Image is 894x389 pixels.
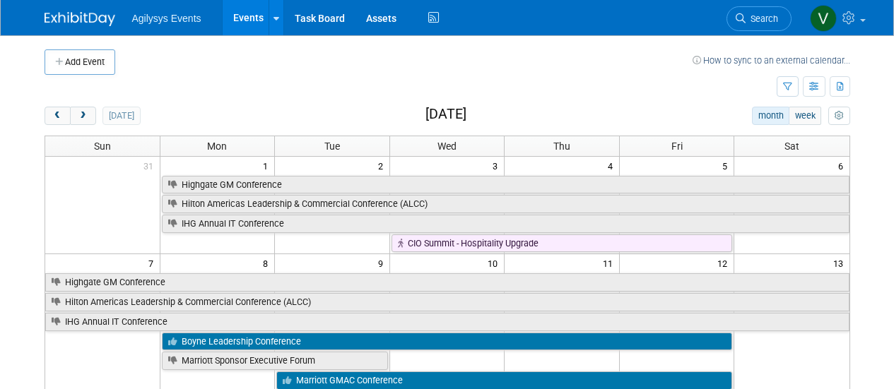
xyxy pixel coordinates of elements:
span: Mon [207,140,227,152]
span: 9 [377,254,389,272]
img: ExhibitDay [45,12,115,26]
span: 3 [491,157,504,174]
span: 8 [261,254,274,272]
a: CIO Summit - Hospitality Upgrade [392,234,733,253]
span: 4 [606,157,619,174]
span: Thu [553,140,570,152]
a: Search [727,6,792,31]
span: 13 [832,254,849,272]
button: myCustomButton [828,107,849,125]
button: prev [45,107,71,125]
button: Add Event [45,49,115,75]
span: 11 [601,254,619,272]
button: week [789,107,821,125]
a: Highgate GM Conference [162,176,849,194]
a: Hilton Americas Leadership & Commercial Conference (ALCC) [45,293,849,311]
span: Wed [437,140,457,152]
span: 10 [486,254,504,272]
span: Fri [671,140,683,152]
h2: [DATE] [425,107,466,122]
img: Vaitiare Munoz [810,5,837,32]
a: IHG Annual IT Conference [45,313,849,331]
span: Agilysys Events [132,13,201,24]
a: Marriott Sponsor Executive Forum [162,352,388,370]
a: Boyne Leadership Conference [162,333,733,351]
i: Personalize Calendar [835,112,844,121]
button: month [752,107,789,125]
span: 1 [261,157,274,174]
span: 6 [837,157,849,174]
button: [DATE] [102,107,140,125]
a: Hilton Americas Leadership & Commercial Conference (ALCC) [162,195,849,213]
span: Sun [94,140,111,152]
span: 31 [142,157,160,174]
span: 5 [721,157,734,174]
span: Sat [784,140,799,152]
button: next [70,107,96,125]
span: 7 [147,254,160,272]
a: How to sync to an external calendar... [693,55,850,66]
span: Search [746,13,778,24]
a: Highgate GM Conference [45,273,849,292]
span: 2 [377,157,389,174]
a: IHG Annual IT Conference [162,215,849,233]
span: Tue [324,140,340,152]
span: 12 [716,254,734,272]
